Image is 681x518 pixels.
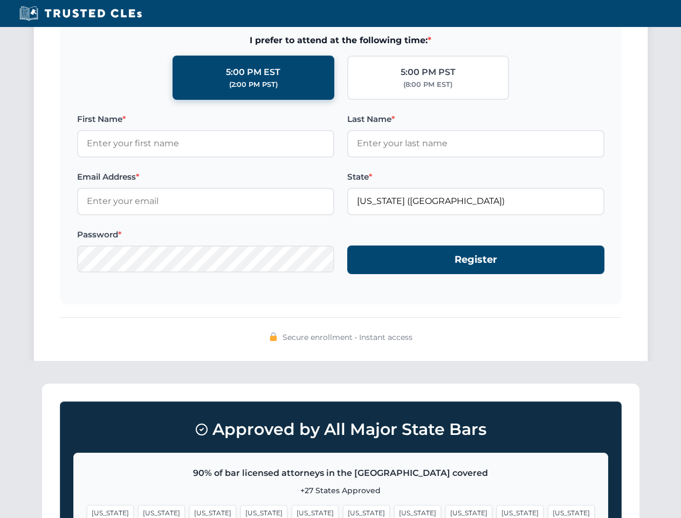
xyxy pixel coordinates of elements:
[401,65,456,79] div: 5:00 PM PST
[87,485,595,496] p: +27 States Approved
[347,171,604,183] label: State
[347,113,604,126] label: Last Name
[403,79,452,90] div: (8:00 PM EST)
[229,79,278,90] div: (2:00 PM PST)
[347,246,604,274] button: Register
[226,65,280,79] div: 5:00 PM EST
[269,332,278,341] img: 🔒
[77,171,334,183] label: Email Address
[77,228,334,241] label: Password
[87,466,595,480] p: 90% of bar licensed attorneys in the [GEOGRAPHIC_DATA] covered
[77,113,334,126] label: First Name
[77,33,604,47] span: I prefer to attend at the following time:
[283,331,412,343] span: Secure enrollment • Instant access
[77,130,334,157] input: Enter your first name
[347,130,604,157] input: Enter your last name
[73,415,608,444] h3: Approved by All Major State Bars
[16,5,145,22] img: Trusted CLEs
[347,188,604,215] input: Florida (FL)
[77,188,334,215] input: Enter your email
